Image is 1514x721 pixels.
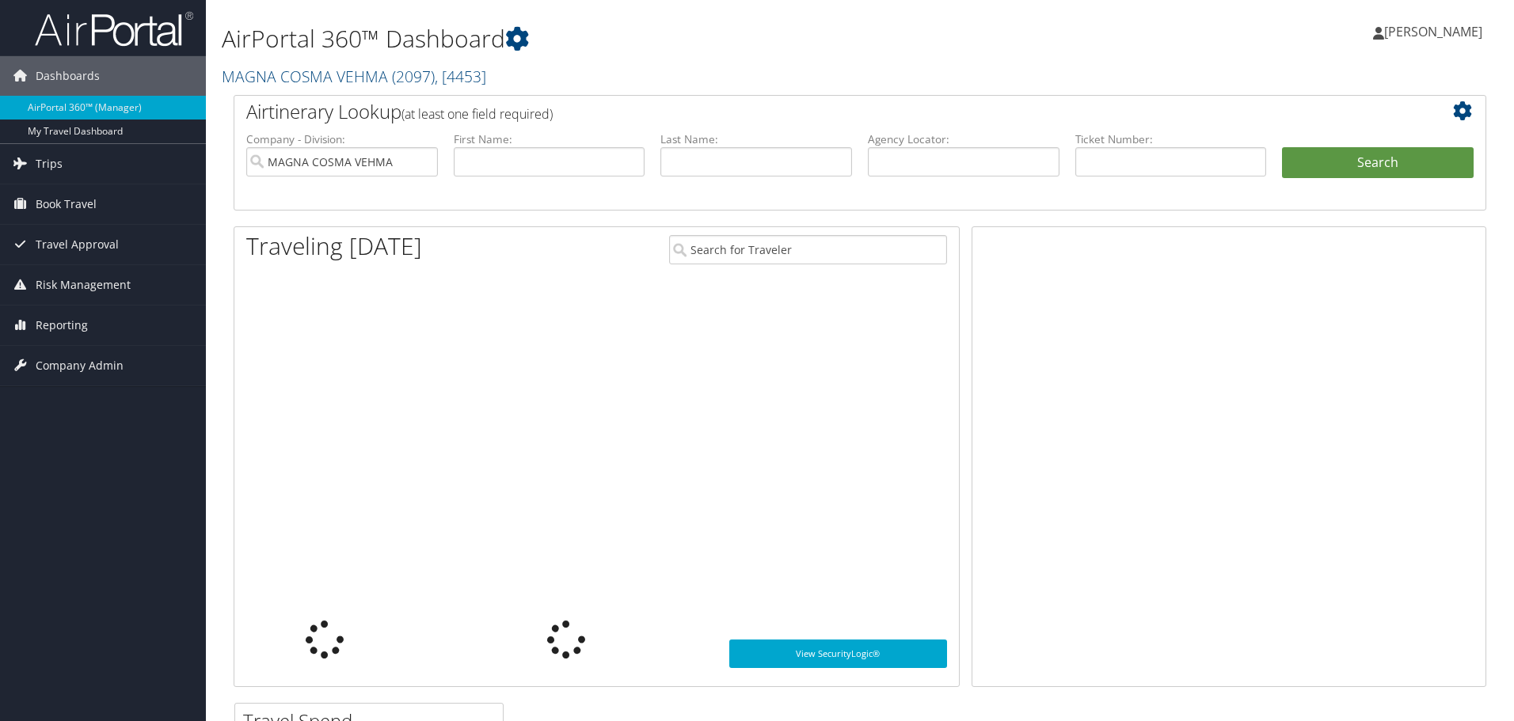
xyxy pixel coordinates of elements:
[435,66,486,87] span: , [ 4453 ]
[454,131,645,147] label: First Name:
[669,235,947,264] input: Search for Traveler
[36,305,88,345] span: Reporting
[36,346,124,385] span: Company Admin
[1075,131,1267,147] label: Ticket Number:
[1373,8,1498,55] a: [PERSON_NAME]
[36,144,63,184] span: Trips
[246,131,438,147] label: Company - Division:
[36,56,100,96] span: Dashboards
[868,131,1059,147] label: Agency Locator:
[660,131,852,147] label: Last Name:
[246,230,422,263] h1: Traveling [DATE]
[401,105,553,123] span: (at least one field required)
[729,639,947,668] a: View SecurityLogic®
[35,10,193,47] img: airportal-logo.png
[246,98,1369,125] h2: Airtinerary Lookup
[222,22,1073,55] h1: AirPortal 360™ Dashboard
[36,225,119,264] span: Travel Approval
[222,66,486,87] a: MAGNA COSMA VEHMA
[1384,23,1482,40] span: [PERSON_NAME]
[392,66,435,87] span: ( 2097 )
[36,184,97,224] span: Book Travel
[36,265,131,305] span: Risk Management
[1282,147,1474,179] button: Search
